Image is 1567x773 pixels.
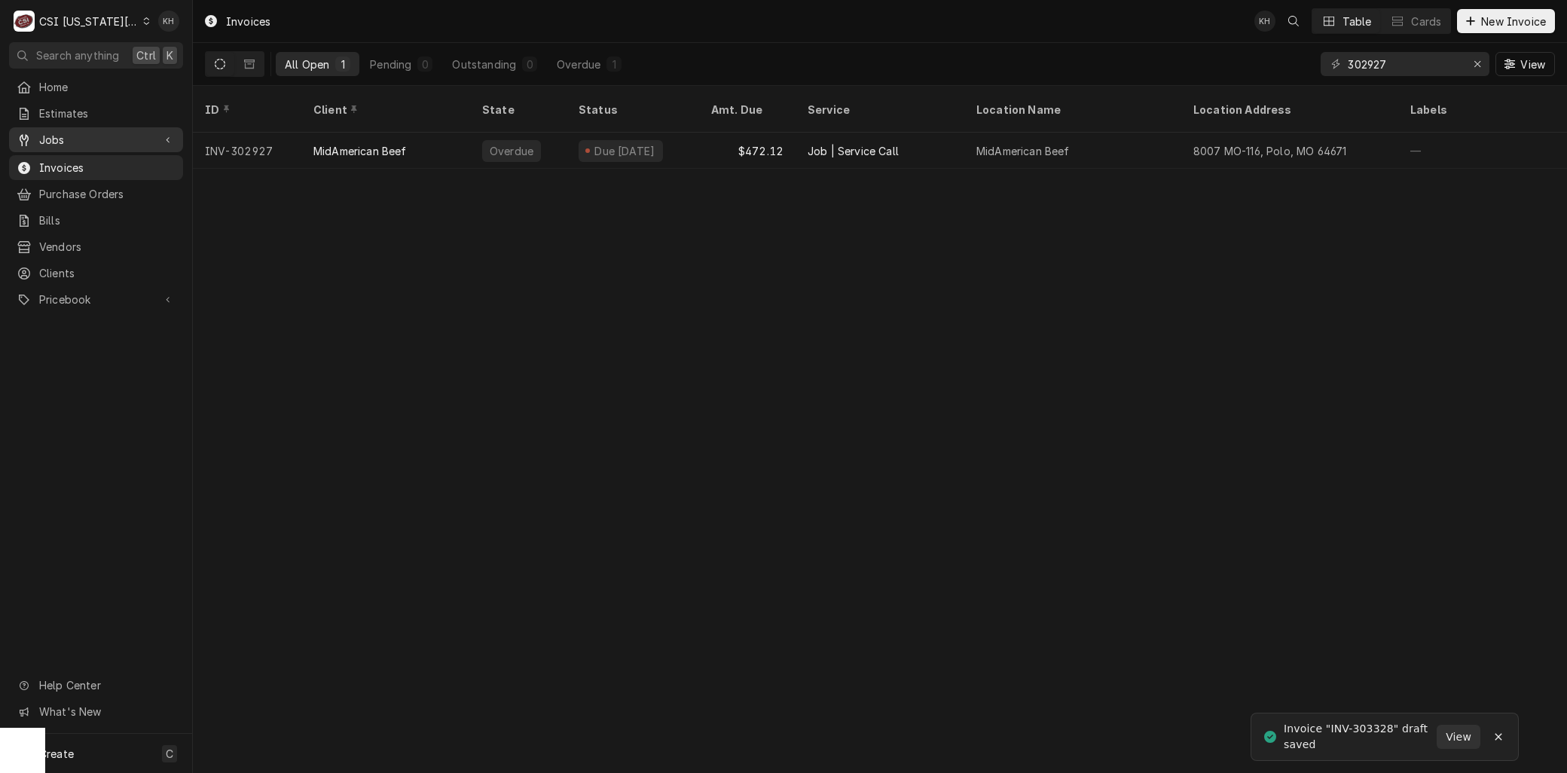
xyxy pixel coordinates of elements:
div: Outstanding [452,57,516,72]
button: New Invoice [1457,9,1555,33]
div: Kyley Hunnicutt's Avatar [158,11,179,32]
div: MidAmerican Beef [976,143,1070,159]
span: Vendors [39,239,176,255]
div: Due [DATE] [593,143,657,159]
div: Job | Service Call [808,143,899,159]
div: Overdue [557,57,600,72]
button: Search anythingCtrlK [9,42,183,69]
span: New Invoice [1478,14,1549,29]
span: Home [39,79,176,95]
div: 0 [420,57,429,72]
a: Vendors [9,234,183,259]
span: Create [39,747,74,760]
div: CSI Kansas City's Avatar [14,11,35,32]
div: Kyley Hunnicutt's Avatar [1254,11,1275,32]
div: Table [1342,14,1372,29]
div: INV-302927 [193,133,301,169]
span: Search anything [36,47,119,63]
input: Keyword search [1348,52,1461,76]
span: Estimates [39,105,176,121]
div: Service [808,102,949,118]
span: What's New [39,704,174,720]
span: Jobs [39,132,153,148]
a: Go to Jobs [9,127,183,152]
div: Status [579,102,684,118]
div: 8007 MO-116, Polo, MO 64671 [1193,143,1346,159]
span: View [1443,729,1474,745]
a: Estimates [9,101,183,126]
div: 1 [338,57,347,72]
a: Invoices [9,155,183,180]
button: View [1437,725,1480,749]
a: Go to What's New [9,699,183,724]
span: View [1517,57,1548,72]
span: Ctrl [136,47,156,63]
div: 1 [609,57,619,72]
button: Open search [1281,9,1306,33]
a: Go to Pricebook [9,287,183,312]
div: 0 [525,57,534,72]
div: C [14,11,35,32]
button: Erase input [1465,52,1489,76]
div: Pending [370,57,411,72]
span: K [166,47,173,63]
div: Location Address [1193,102,1383,118]
span: Clients [39,265,176,281]
div: ID [205,102,286,118]
span: Pricebook [39,292,153,307]
button: View [1495,52,1555,76]
div: CSI [US_STATE][GEOGRAPHIC_DATA] [39,14,139,29]
div: Invoice "INV-303328" draft saved [1284,721,1437,753]
div: Location Name [976,102,1166,118]
div: Cards [1411,14,1441,29]
a: Purchase Orders [9,182,183,206]
span: Help Center [39,677,174,693]
a: Clients [9,261,183,286]
div: KH [158,11,179,32]
div: MidAmerican Beef [313,143,407,159]
div: $472.12 [699,133,796,169]
div: All Open [285,57,329,72]
span: Purchase Orders [39,186,176,202]
a: Go to Help Center [9,673,183,698]
div: Amt. Due [711,102,780,118]
div: Overdue [488,143,535,159]
div: Labels [1410,102,1567,118]
div: Client [313,102,455,118]
span: Invoices [39,160,176,176]
a: Home [9,75,183,99]
div: State [482,102,554,118]
div: KH [1254,11,1275,32]
span: Bills [39,212,176,228]
span: C [166,746,173,762]
a: Bills [9,208,183,233]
